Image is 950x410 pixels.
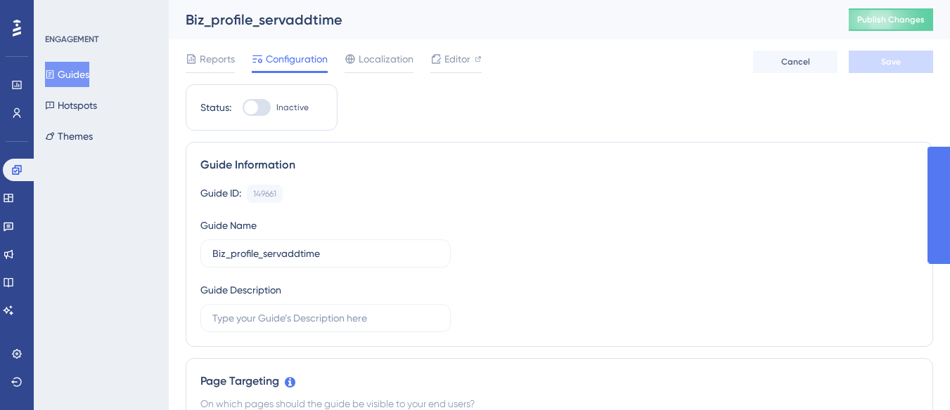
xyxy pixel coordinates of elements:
input: Type your Guide’s Description here [212,310,439,326]
button: Save [849,51,933,73]
span: Editor [444,51,470,67]
span: Localization [359,51,413,67]
span: Configuration [266,51,328,67]
input: Type your Guide’s Name here [212,246,439,261]
iframe: UserGuiding AI Assistant Launcher [891,355,933,397]
div: Guide Description [200,282,281,298]
span: Inactive [276,102,309,113]
button: Hotspots [45,93,97,118]
div: Guide Information [200,157,918,173]
button: Themes [45,124,93,149]
span: Cancel [781,56,810,67]
span: Publish Changes [857,14,925,25]
div: Status: [200,99,231,116]
div: Guide ID: [200,185,241,203]
button: Publish Changes [849,8,933,31]
span: Reports [200,51,235,67]
button: Cancel [753,51,837,73]
div: ENGAGEMENT [45,34,98,45]
div: Page Targeting [200,373,918,390]
div: Guide Name [200,217,257,234]
span: Save [881,56,901,67]
div: Biz_profile_servaddtime [186,10,814,29]
button: Guides [45,62,89,87]
div: 149661 [253,188,276,199]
